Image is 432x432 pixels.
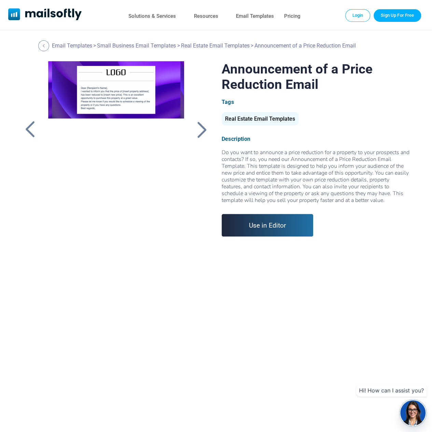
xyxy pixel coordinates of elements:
[284,11,301,21] a: Pricing
[38,40,51,51] a: Back
[181,42,250,49] a: Real Estate Email Templates
[222,99,410,105] div: Tags
[356,384,427,396] div: Hi! How can I assist you?
[236,11,274,21] a: Email Templates
[128,11,176,21] a: Solutions & Services
[222,61,410,92] h1: Announcement of a Price Reduction Email
[222,112,298,125] div: Real Estate Email Templates
[41,61,192,232] a: Announcement of a Price Reduction Email
[374,9,421,22] a: Trial
[97,42,176,49] a: Small Business Email Templates
[52,42,92,49] a: Email Templates
[222,214,313,237] a: Use in Editor
[8,8,82,22] a: Mailsoftly
[222,136,410,142] div: Description
[193,121,210,138] a: Back
[22,121,39,138] a: Back
[345,9,371,22] a: Login
[194,11,218,21] a: Resources
[222,149,410,204] div: Do you want to announce a price reduction for a property to your prospects and contacts? If so, y...
[222,118,298,121] a: Real Estate Email Templates
[22,237,410,420] a: Sign up for Mailsoftly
